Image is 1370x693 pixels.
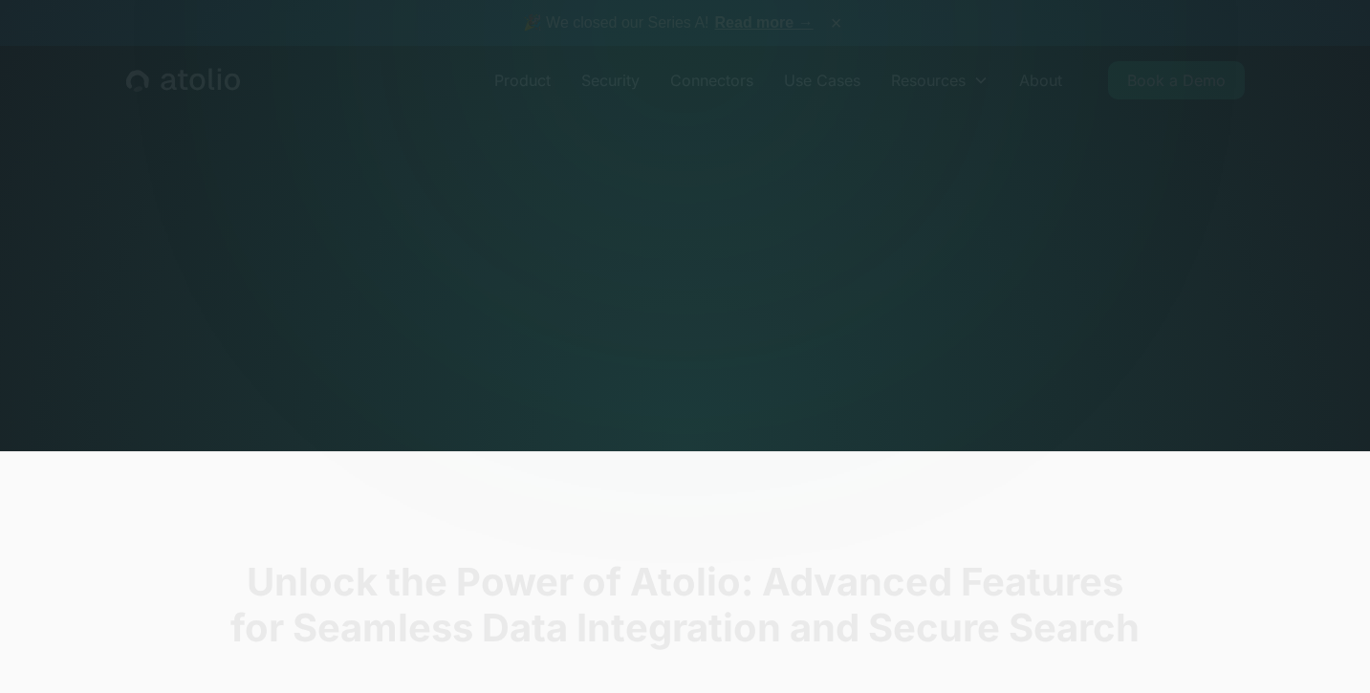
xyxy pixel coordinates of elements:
a: Product [479,61,566,99]
a: home [126,68,240,93]
a: About [1004,61,1077,99]
a: Read more → [715,14,814,31]
h2: Unlock the Power of Atolio: Advanced Features for Seamless Data Integration and Secure Search [74,559,1297,651]
button: × [825,12,848,33]
a: Connectors [655,61,769,99]
a: Use Cases [769,61,876,99]
div: Resources [876,61,1004,99]
span: 🎉 We closed our Series A! [523,11,814,34]
a: Book a Demo [1108,61,1245,99]
a: Security [566,61,655,99]
div: Resources [891,69,966,92]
